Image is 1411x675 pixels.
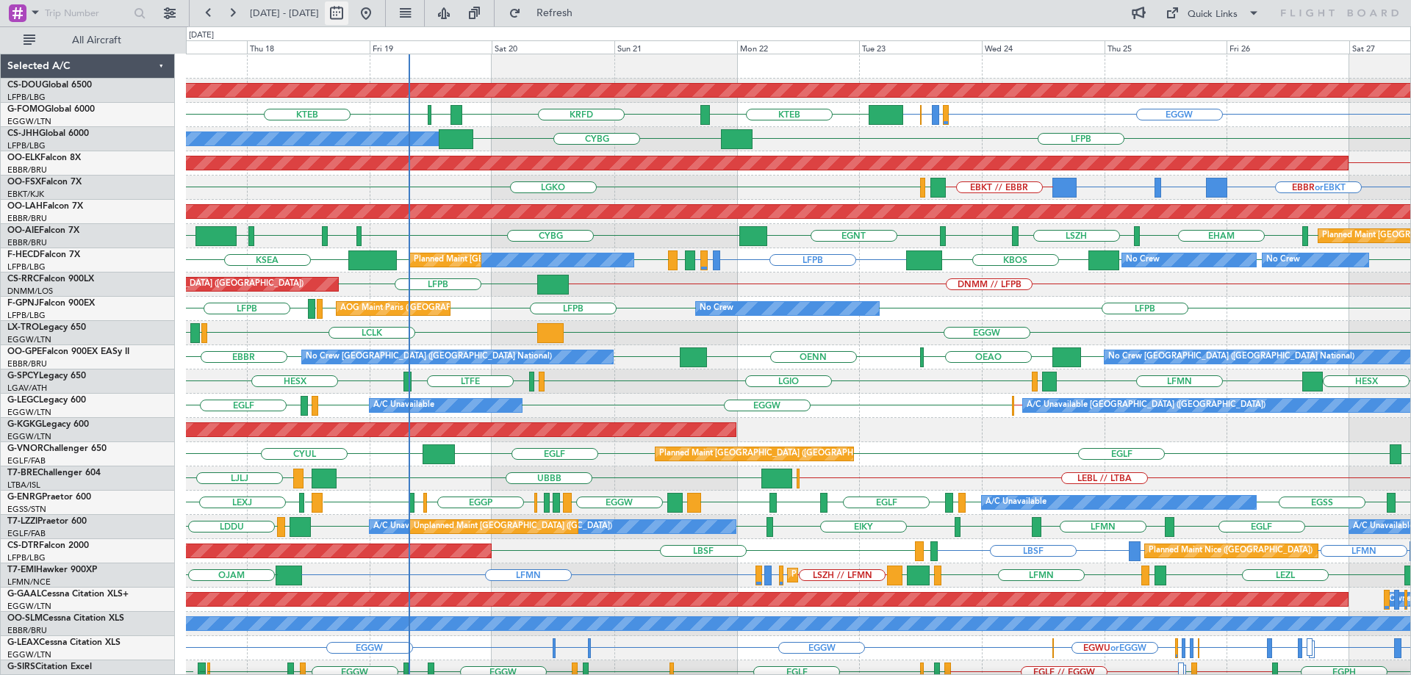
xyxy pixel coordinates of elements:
div: Mon 22 [737,40,860,54]
div: Fri 19 [370,40,492,54]
span: [DATE] - [DATE] [250,7,319,20]
a: LX-TROLegacy 650 [7,323,86,332]
div: A/C Unavailable [GEOGRAPHIC_DATA] ([GEOGRAPHIC_DATA]) [1027,394,1265,416]
div: Planned Maint [GEOGRAPHIC_DATA] ([GEOGRAPHIC_DATA]) [659,443,891,465]
a: OO-SLMCessna Citation XLS [7,614,124,623]
span: All Aircraft [38,35,155,46]
span: CS-DTR [7,541,39,550]
a: EBBR/BRU [7,213,47,224]
a: G-ENRGPraetor 600 [7,493,91,502]
a: LGAV/ATH [7,383,47,394]
span: G-LEAX [7,638,39,647]
span: F-HECD [7,250,40,259]
span: CS-RRC [7,275,39,284]
button: Refresh [502,1,590,25]
div: No Crew [GEOGRAPHIC_DATA] ([GEOGRAPHIC_DATA] National) [1108,346,1354,368]
div: Unplanned Maint [GEOGRAPHIC_DATA] ([GEOGRAPHIC_DATA]) [414,516,656,538]
div: No Crew [GEOGRAPHIC_DATA] ([GEOGRAPHIC_DATA] National) [306,346,552,368]
div: Planned Maint [GEOGRAPHIC_DATA] ([GEOGRAPHIC_DATA]) [414,249,645,271]
a: CS-RRCFalcon 900LX [7,275,94,284]
a: DNMM/LOS [7,286,53,297]
a: OO-AIEFalcon 7X [7,226,79,235]
a: CS-DTRFalcon 2000 [7,541,89,550]
span: G-FOMO [7,105,45,114]
a: EGSS/STN [7,504,46,515]
span: G-LEGC [7,396,39,405]
div: Sun 21 [614,40,737,54]
a: EGGW/LTN [7,334,51,345]
span: Refresh [524,8,586,18]
span: OO-GPE [7,347,42,356]
div: [DATE] [189,29,214,42]
span: OO-SLM [7,614,43,623]
a: G-LEAXCessna Citation XLS [7,638,121,647]
div: AOG Maint Paris ([GEOGRAPHIC_DATA]) [340,297,495,320]
span: OO-ELK [7,154,40,162]
span: LX-TRO [7,323,39,332]
a: LTBA/ISL [7,480,40,491]
a: T7-EMIHawker 900XP [7,566,97,574]
div: A/C Unavailable [985,491,1046,513]
span: G-SIRS [7,663,35,671]
span: OO-AIE [7,226,39,235]
a: EBBR/BRU [7,237,47,248]
span: T7-EMI [7,566,36,574]
a: F-HECDFalcon 7X [7,250,80,259]
button: All Aircraft [16,29,159,52]
a: G-FOMOGlobal 6000 [7,105,95,114]
a: OO-ELKFalcon 8X [7,154,81,162]
a: EBBR/BRU [7,165,47,176]
span: G-ENRG [7,493,42,502]
a: LFPB/LBG [7,552,46,563]
div: Thu 25 [1105,40,1227,54]
input: Trip Number [45,2,129,24]
a: G-SPCYLegacy 650 [7,372,86,380]
a: G-SIRSCitation Excel [7,663,92,671]
span: G-VNOR [7,444,43,453]
a: EBBR/BRU [7,625,47,636]
a: LFPB/LBG [7,92,46,103]
div: No Crew [1126,249,1160,271]
a: G-GAALCessna Citation XLS+ [7,590,129,599]
a: CS-JHHGlobal 6000 [7,129,89,138]
span: CS-DOU [7,81,42,90]
span: CS-JHH [7,129,39,138]
a: CS-DOUGlobal 6500 [7,81,92,90]
a: G-KGKGLegacy 600 [7,420,89,429]
a: LFPB/LBG [7,140,46,151]
a: F-GPNJFalcon 900EX [7,299,95,308]
span: G-KGKG [7,420,42,429]
span: OO-FSX [7,178,41,187]
span: F-GPNJ [7,299,39,308]
span: G-SPCY [7,372,39,380]
a: OO-FSXFalcon 7X [7,178,82,187]
div: Quick Links [1188,7,1238,22]
a: LFPB/LBG [7,261,46,272]
div: Fri 26 [1227,40,1349,54]
div: Planned Maint [GEOGRAPHIC_DATA] ([GEOGRAPHIC_DATA]) [72,273,304,295]
a: EGGW/LTN [7,431,51,442]
a: T7-BREChallenger 604 [7,469,101,477]
a: EGGW/LTN [7,601,51,612]
span: OO-LAH [7,202,43,211]
a: EBBR/BRU [7,358,47,369]
a: EGGW/LTN [7,407,51,418]
a: OO-LAHFalcon 7X [7,202,83,211]
span: T7-BRE [7,469,37,477]
div: Planned Maint Nice ([GEOGRAPHIC_DATA]) [1149,540,1313,562]
div: Wed 24 [982,40,1105,54]
div: No Crew [1266,249,1300,271]
a: LFMN/NCE [7,577,51,588]
a: OO-GPEFalcon 900EX EASy II [7,347,129,356]
a: EGGW/LTN [7,116,51,127]
span: G-GAAL [7,590,41,599]
a: EBKT/KJK [7,189,44,200]
a: G-VNORChallenger 650 [7,444,107,453]
div: No Crew [700,297,733,320]
a: EGLF/FAB [7,455,46,466]
div: Sat 20 [492,40,614,54]
a: G-LEGCLegacy 600 [7,396,86,405]
div: A/C Unavailable [GEOGRAPHIC_DATA] ([GEOGRAPHIC_DATA]) [373,516,612,538]
a: EGGW/LTN [7,649,51,660]
div: Planned Maint [GEOGRAPHIC_DATA] [791,564,932,586]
